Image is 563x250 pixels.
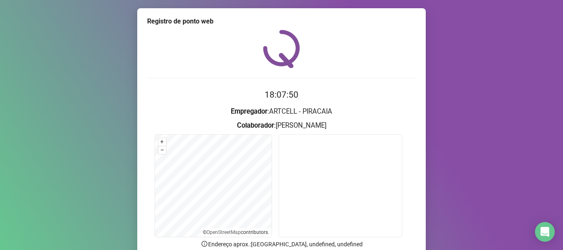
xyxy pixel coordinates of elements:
[158,146,166,154] button: –
[265,90,298,100] time: 18:07:50
[206,229,241,235] a: OpenStreetMap
[147,16,416,26] div: Registro de ponto web
[231,107,267,115] strong: Empregador
[147,240,416,249] p: Endereço aprox. : [GEOGRAPHIC_DATA], undefined, undefined
[535,222,555,242] div: Open Intercom Messenger
[158,138,166,146] button: +
[147,120,416,131] h3: : [PERSON_NAME]
[263,30,300,68] img: QRPoint
[147,106,416,117] h3: : ARTCELL - PIRACAIA
[203,229,269,235] li: © contributors.
[201,240,208,248] span: info-circle
[237,121,274,129] strong: Colaborador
